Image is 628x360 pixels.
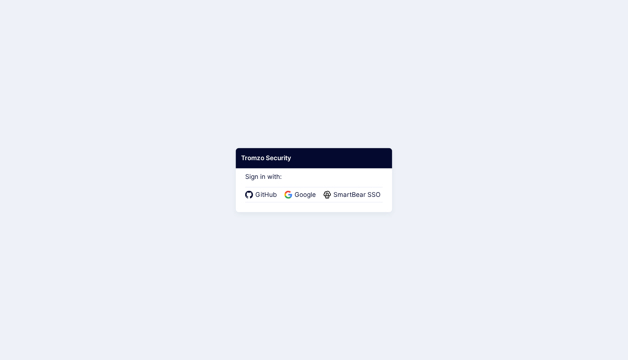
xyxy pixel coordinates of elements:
span: SmartBear SSO [331,190,383,200]
a: SmartBear SSO [323,190,383,200]
span: Google [292,190,318,200]
a: Google [284,190,318,200]
div: Tromzo Security [236,148,392,168]
div: Sign in with: [245,163,383,202]
span: GitHub [253,190,279,200]
a: GitHub [245,190,279,200]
